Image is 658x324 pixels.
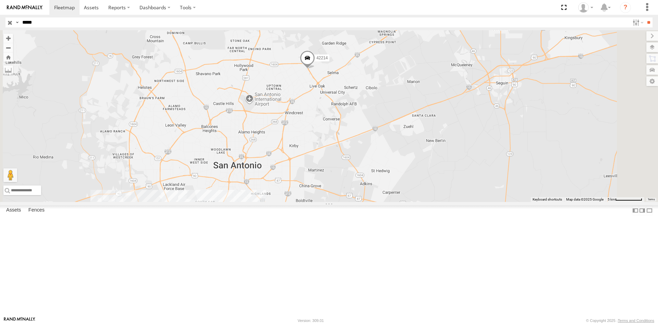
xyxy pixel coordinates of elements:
[630,17,645,27] label: Search Filter Options
[3,52,13,62] button: Zoom Home
[3,168,17,182] button: Drag Pegman onto the map to open Street View
[3,206,24,215] label: Assets
[620,2,631,13] i: ?
[566,197,604,201] span: Map data ©2025 Google
[3,34,13,43] button: Zoom in
[298,319,324,323] div: Version: 309.01
[646,76,658,86] label: Map Settings
[608,197,615,201] span: 5 km
[3,65,13,75] label: Measure
[4,317,35,324] a: Visit our Website
[25,206,48,215] label: Fences
[632,205,639,215] label: Dock Summary Table to the Left
[3,43,13,52] button: Zoom out
[14,17,20,27] label: Search Query
[7,5,42,10] img: rand-logo.svg
[606,197,644,202] button: Map Scale: 5 km per 75 pixels
[648,198,655,201] a: Terms (opens in new tab)
[533,197,562,202] button: Keyboard shortcuts
[646,205,653,215] label: Hide Summary Table
[576,2,596,13] div: Ryan Roxas
[316,56,328,60] span: 42214
[586,319,654,323] div: © Copyright 2025 -
[618,319,654,323] a: Terms and Conditions
[639,205,646,215] label: Dock Summary Table to the Right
